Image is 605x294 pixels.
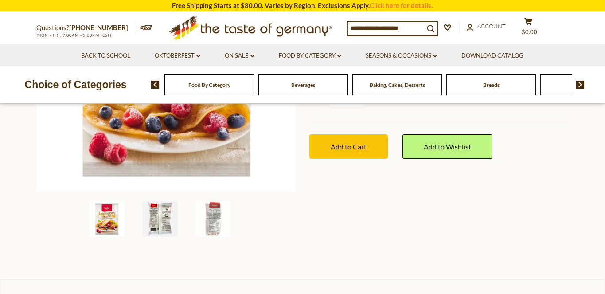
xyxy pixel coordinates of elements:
a: On Sale [225,51,254,61]
p: Questions? [37,22,135,34]
a: [PHONE_NUMBER] [70,24,129,31]
span: Add to Cart [331,142,367,151]
a: Download Catalog [461,51,523,61]
a: Seasons & Occasions [366,51,437,61]
img: next arrow [576,81,585,89]
img: Kathi German Pancake Mix, 125g [195,201,231,237]
span: MON - FRI, 9:00AM - 5:00PM (EST) [37,33,112,38]
a: Oktoberfest [155,51,200,61]
button: $0.00 [515,17,542,39]
span: Account [478,23,506,30]
img: Kathi German Pancake Mix, 125g [89,201,125,237]
span: $0.00 [522,28,537,35]
a: Account [467,22,506,31]
a: Food By Category [188,82,230,88]
a: Breads [483,82,500,88]
a: Add to Wishlist [402,134,492,159]
button: Add to Cart [309,134,388,159]
a: Food By Category [279,51,341,61]
a: Click here for details. [370,1,433,9]
img: Kathi German Pancake Mix, 125g [142,201,178,237]
a: Baking, Cakes, Desserts [370,82,425,88]
img: previous arrow [151,81,160,89]
a: Back to School [81,51,130,61]
a: Beverages [291,82,315,88]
